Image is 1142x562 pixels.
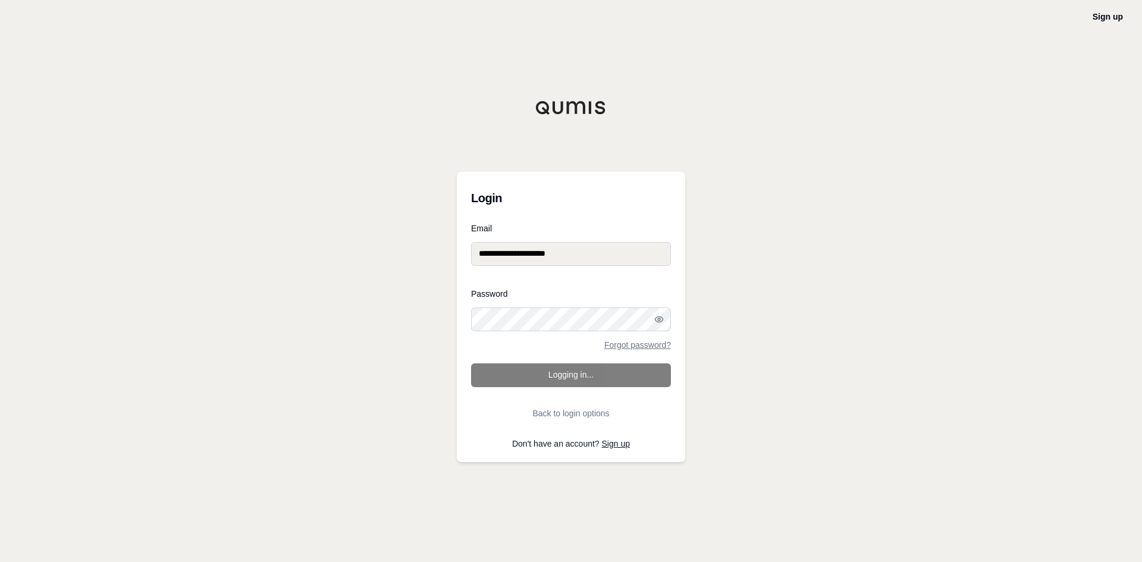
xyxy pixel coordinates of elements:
[471,290,671,298] label: Password
[1093,12,1123,21] a: Sign up
[604,341,671,349] a: Forgot password?
[535,101,607,115] img: Qumis
[471,401,671,425] button: Back to login options
[471,439,671,448] p: Don't have an account?
[471,186,671,210] h3: Login
[471,224,671,233] label: Email
[602,439,630,448] a: Sign up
